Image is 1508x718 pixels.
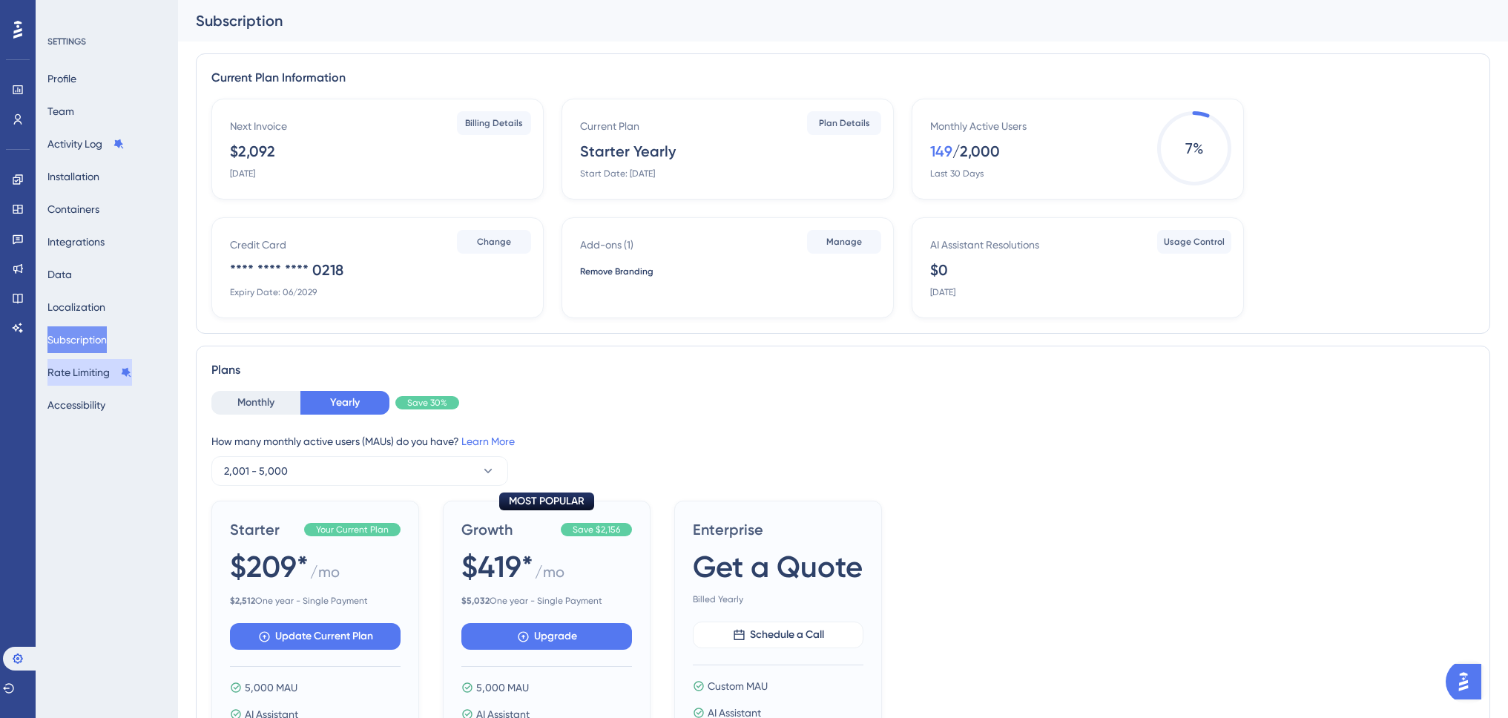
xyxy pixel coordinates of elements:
[750,626,824,644] span: Schedule a Call
[693,622,863,648] button: Schedule a Call
[47,36,168,47] div: SETTINGS
[230,519,298,540] span: Starter
[930,236,1039,254] div: AI Assistant Resolutions
[826,236,862,248] span: Manage
[230,623,401,650] button: Update Current Plan
[930,168,984,179] div: Last 30 Days
[573,524,620,536] span: Save $2,156
[211,391,300,415] button: Monthly
[461,595,632,607] span: One year - Single Payment
[230,596,255,606] b: $ 2,512
[693,546,863,587] span: Get a Quote
[47,228,105,255] button: Integrations
[47,392,105,418] button: Accessibility
[316,524,389,536] span: Your Current Plan
[275,628,373,645] span: Update Current Plan
[230,141,275,162] div: $2,092
[461,596,490,606] b: $ 5,032
[230,117,287,135] div: Next Invoice
[477,236,511,248] span: Change
[1164,236,1225,248] span: Usage Control
[952,141,1000,162] div: / 2,000
[457,111,531,135] button: Billing Details
[457,230,531,254] button: Change
[693,519,863,540] span: Enterprise
[196,10,1453,31] div: Subscription
[300,391,389,415] button: Yearly
[47,65,76,92] button: Profile
[211,432,1475,450] div: How many monthly active users (MAUs) do you have?
[461,519,555,540] span: Growth
[47,131,125,157] button: Activity Log
[407,397,447,409] span: Save 30%
[47,98,74,125] button: Team
[580,266,657,277] div: Remove Branding
[930,117,1027,135] div: Monthly Active Users
[580,168,655,179] div: Start Date: [DATE]
[47,326,107,353] button: Subscription
[230,286,317,298] div: Expiry Date: 06/2029
[47,163,99,190] button: Installation
[230,546,309,587] span: $209*
[1157,111,1231,185] span: 7 %
[930,260,948,280] div: $0
[930,286,955,298] div: [DATE]
[230,236,286,254] div: Credit Card
[211,361,1475,379] div: Plans
[476,679,529,696] span: 5,000 MAU
[580,236,633,254] div: Add-ons ( 1 )
[499,493,594,510] div: MOST POPULAR
[47,359,132,386] button: Rate Limiting
[47,261,72,288] button: Data
[807,111,881,135] button: Plan Details
[461,546,533,587] span: $419*
[580,141,676,162] div: Starter Yearly
[819,117,870,129] span: Plan Details
[534,628,577,645] span: Upgrade
[47,294,105,320] button: Localization
[535,561,564,589] span: / mo
[230,168,255,179] div: [DATE]
[1157,230,1231,254] button: Usage Control
[461,435,515,447] a: Learn More
[47,196,99,223] button: Containers
[1446,659,1490,704] iframe: UserGuiding AI Assistant Launcher
[693,593,863,605] span: Billed Yearly
[465,117,523,129] span: Billing Details
[230,595,401,607] span: One year - Single Payment
[580,117,639,135] div: Current Plan
[461,623,632,650] button: Upgrade
[708,677,768,695] span: Custom MAU
[807,230,881,254] button: Manage
[224,462,288,480] span: 2,001 - 5,000
[310,561,340,589] span: / mo
[211,456,508,486] button: 2,001 - 5,000
[211,69,1475,87] div: Current Plan Information
[245,679,297,696] span: 5,000 MAU
[930,141,952,162] div: 149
